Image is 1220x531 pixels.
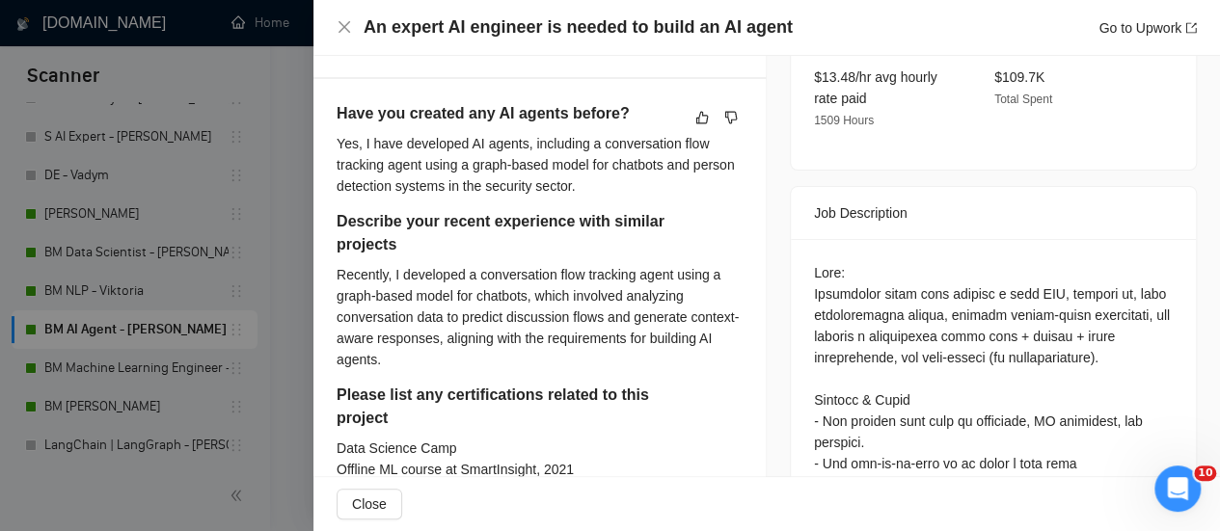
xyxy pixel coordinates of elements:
span: 10 [1194,465,1216,481]
div: Recently, I developed a conversation flow tracking agent using a graph-based model for chatbots, ... [337,264,743,370]
button: dislike [719,106,743,129]
button: Close [337,489,402,519]
h5: Describe your recent experience with similar projects [337,210,682,256]
span: Total Spent [994,93,1052,106]
span: dislike [724,110,738,125]
iframe: Intercom live chat [1154,465,1201,512]
h5: Please list any certifications related to this project [337,384,682,430]
a: Go to Upworkexport [1098,20,1197,36]
span: 1509 Hours [814,114,874,127]
span: like [695,110,709,125]
span: $109.7K [994,69,1044,85]
span: $13.48/hr avg hourly rate paid [814,69,937,106]
button: Close [337,19,352,36]
span: Close [352,493,387,515]
h5: Have you created any AI agents before? [337,102,682,125]
button: like [691,106,714,129]
h4: An expert AI engineer is needed to build an AI agent [364,15,793,40]
div: Yes, I have developed AI agents, including a conversation flow tracking agent using a graph-based... [337,133,743,197]
span: close [337,19,352,35]
span: export [1185,22,1197,34]
div: Job Description [814,187,1173,239]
